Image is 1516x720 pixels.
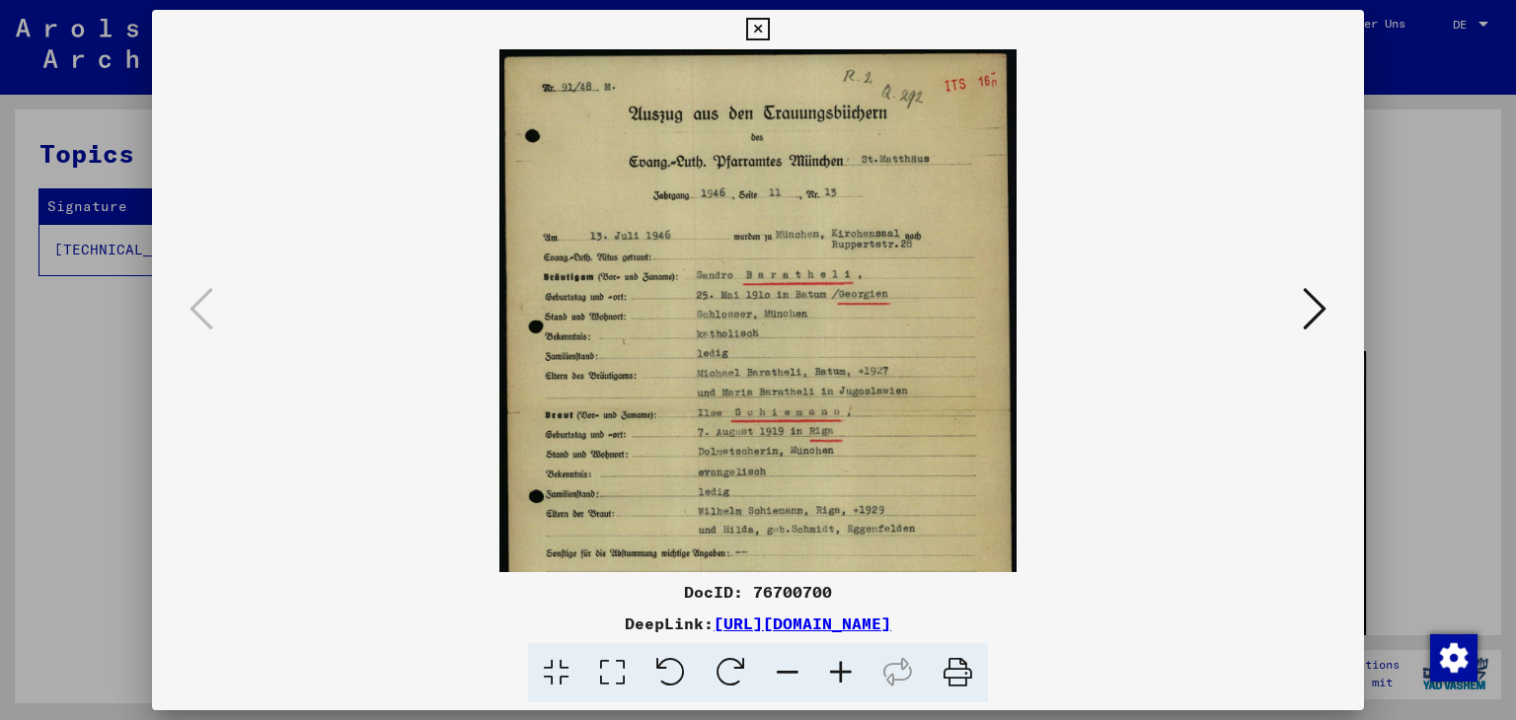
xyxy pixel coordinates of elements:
img: Zustimmung ändern [1430,634,1478,682]
div: DeepLink: [152,612,1365,635]
a: [URL][DOMAIN_NAME] [714,613,891,633]
div: Zustimmung ändern [1429,633,1477,681]
div: DocID: 76700700 [152,580,1365,604]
